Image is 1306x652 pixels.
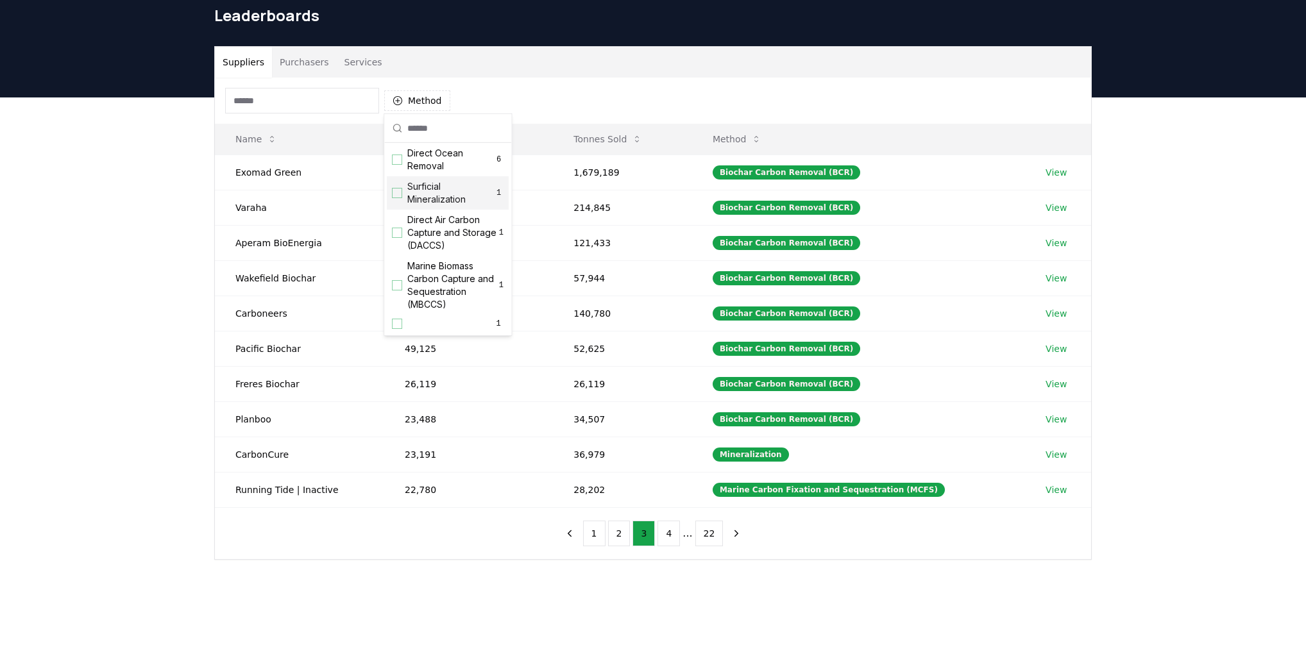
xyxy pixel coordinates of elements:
[553,437,692,472] td: 36,979
[583,521,606,546] button: 1
[553,225,692,260] td: 121,433
[407,147,494,172] span: Direct Ocean Removal
[499,228,504,238] span: 1
[1046,307,1067,320] a: View
[713,236,860,250] div: Biochar Carbon Removal (BCR)
[702,126,772,152] button: Method
[713,271,860,285] div: Biochar Carbon Removal (BCR)
[695,521,724,546] button: 22
[1046,378,1067,390] a: View
[499,280,504,290] span: 1
[1046,413,1067,426] a: View
[495,155,504,165] span: 6
[553,331,692,366] td: 52,625
[1046,448,1067,461] a: View
[713,447,789,462] div: Mineralization
[713,306,860,321] div: Biochar Carbon Removal (BCR)
[407,260,499,311] span: Marine Biomass Carbon Capture and Sequestration (MBCCS)
[1046,166,1067,179] a: View
[553,472,692,507] td: 28,202
[1046,342,1067,355] a: View
[225,126,287,152] button: Name
[495,188,504,198] span: 1
[384,401,553,437] td: 23,488
[215,47,272,78] button: Suppliers
[215,472,384,507] td: Running Tide | Inactive
[337,47,390,78] button: Services
[215,401,384,437] td: Planboo
[407,213,499,252] span: Direct Air Carbon Capture and Storage (DACCS)
[713,412,860,426] div: Biochar Carbon Removal (BCR)
[1046,483,1067,496] a: View
[553,260,692,296] td: 57,944
[215,366,384,401] td: Freres Biochar
[215,190,384,225] td: Varaha
[1046,237,1067,249] a: View
[215,296,384,331] td: Carboneers
[553,296,692,331] td: 140,780
[384,366,553,401] td: 26,119
[553,366,692,401] td: 26,119
[683,526,692,541] li: ...
[384,331,553,366] td: 49,125
[553,401,692,437] td: 34,507
[1046,272,1067,285] a: View
[725,521,747,546] button: next page
[272,47,337,78] button: Purchasers
[384,472,553,507] td: 22,780
[384,90,450,111] button: Method
[632,521,655,546] button: 3
[713,201,860,215] div: Biochar Carbon Removal (BCR)
[608,521,631,546] button: 2
[215,155,384,190] td: Exomad Green
[215,437,384,472] td: CarbonCure
[713,342,860,356] div: Biochar Carbon Removal (BCR)
[563,126,652,152] button: Tonnes Sold
[553,155,692,190] td: 1,679,189
[1046,201,1067,214] a: View
[384,437,553,472] td: 23,191
[215,331,384,366] td: Pacific Biochar
[215,260,384,296] td: Wakefield Biochar
[713,165,860,180] div: Biochar Carbon Removal (BCR)
[559,521,581,546] button: previous page
[215,225,384,260] td: Aperam BioEnergia
[493,319,504,329] span: 1
[657,521,680,546] button: 4
[713,377,860,391] div: Biochar Carbon Removal (BCR)
[553,190,692,225] td: 214,845
[214,5,1092,26] h1: Leaderboards
[713,483,945,497] div: Marine Carbon Fixation and Sequestration (MCFS)
[407,180,494,206] span: Surficial Mineralization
